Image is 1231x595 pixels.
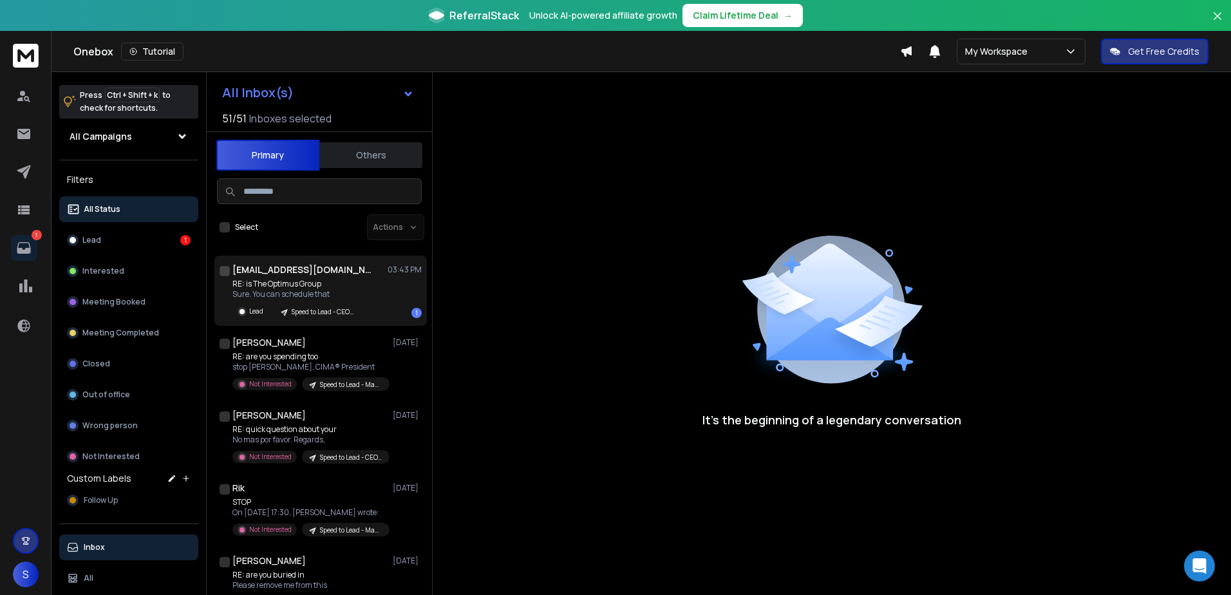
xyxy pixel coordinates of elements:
[59,320,198,346] button: Meeting Completed
[232,352,387,362] p: RE: are you spending too
[82,328,159,338] p: Meeting Completed
[59,258,198,284] button: Interested
[1128,45,1199,58] p: Get Free Credits
[82,235,101,245] p: Lead
[232,424,387,435] p: RE: quick question about your
[1184,551,1215,581] div: Open Intercom Messenger
[59,565,198,591] button: All
[59,124,198,149] button: All Campaigns
[59,196,198,222] button: All Status
[32,230,42,240] p: 1
[232,507,387,518] p: On [DATE] 17:30, [PERSON_NAME] wrote:
[319,141,422,169] button: Others
[249,307,263,316] p: Lead
[82,297,146,307] p: Meeting Booked
[393,556,422,566] p: [DATE]
[180,235,191,245] div: 1
[449,8,519,23] span: ReferralStack
[388,265,422,275] p: 03:43 PM
[59,227,198,253] button: Lead1
[235,222,258,232] label: Select
[232,482,245,495] h1: Rik
[249,379,292,389] p: Not Interested
[105,88,160,102] span: Ctrl + Shift + k
[82,390,130,400] p: Out of office
[13,562,39,587] button: S
[59,444,198,469] button: Not Interested
[320,453,382,462] p: Speed to Lead - CEO - Insurance
[84,573,93,583] p: All
[232,362,387,372] p: stop [PERSON_NAME], CIMA® President
[121,42,183,61] button: Tutorial
[222,111,247,126] span: 51 / 51
[292,307,353,317] p: Speed to Lead - CEO - Insurance
[82,359,110,369] p: Closed
[249,525,292,534] p: Not Interested
[232,435,387,445] p: No mas por favor. Regards,
[84,542,105,552] p: Inbox
[59,382,198,408] button: Out of office
[11,235,37,261] a: 1
[232,497,387,507] p: STOP
[59,487,198,513] button: Follow Up
[682,4,803,27] button: Claim Lifetime Deal→
[59,534,198,560] button: Inbox
[80,89,171,115] p: Press to check for shortcuts.
[965,45,1033,58] p: My Workspace
[59,351,198,377] button: Closed
[232,336,306,349] h1: [PERSON_NAME]
[232,279,361,289] p: RE: is The Optimus Group
[67,472,131,485] h3: Custom Labels
[59,171,198,189] h3: Filters
[216,140,319,171] button: Primary
[232,554,306,567] h1: [PERSON_NAME]
[1101,39,1208,64] button: Get Free Credits
[59,413,198,439] button: Wrong person
[232,580,387,590] p: Please remove me from this
[82,451,140,462] p: Not Interested
[393,483,422,493] p: [DATE]
[702,411,961,429] p: It’s the beginning of a legendary conversation
[84,495,118,505] span: Follow Up
[232,263,374,276] h1: [EMAIL_ADDRESS][DOMAIN_NAME]
[232,409,306,422] h1: [PERSON_NAME]
[232,289,361,299] p: Sure. You can schedule that
[222,86,294,99] h1: All Inbox(s)
[249,111,332,126] h3: Inboxes selected
[320,380,382,390] p: Speed to Lead - Managing Director - Insurance
[82,266,124,276] p: Interested
[232,570,387,580] p: RE: are you buried in
[73,42,900,61] div: Onebox
[59,289,198,315] button: Meeting Booked
[393,410,422,420] p: [DATE]
[784,9,793,22] span: →
[249,452,292,462] p: Not Interested
[84,204,120,214] p: All Status
[82,420,138,431] p: Wrong person
[393,337,422,348] p: [DATE]
[1209,8,1226,39] button: Close banner
[411,308,422,318] div: 1
[70,130,132,143] h1: All Campaigns
[212,80,424,106] button: All Inbox(s)
[320,525,382,535] p: Speed to Lead - Managing Director - Insurance
[529,9,677,22] p: Unlock AI-powered affiliate growth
